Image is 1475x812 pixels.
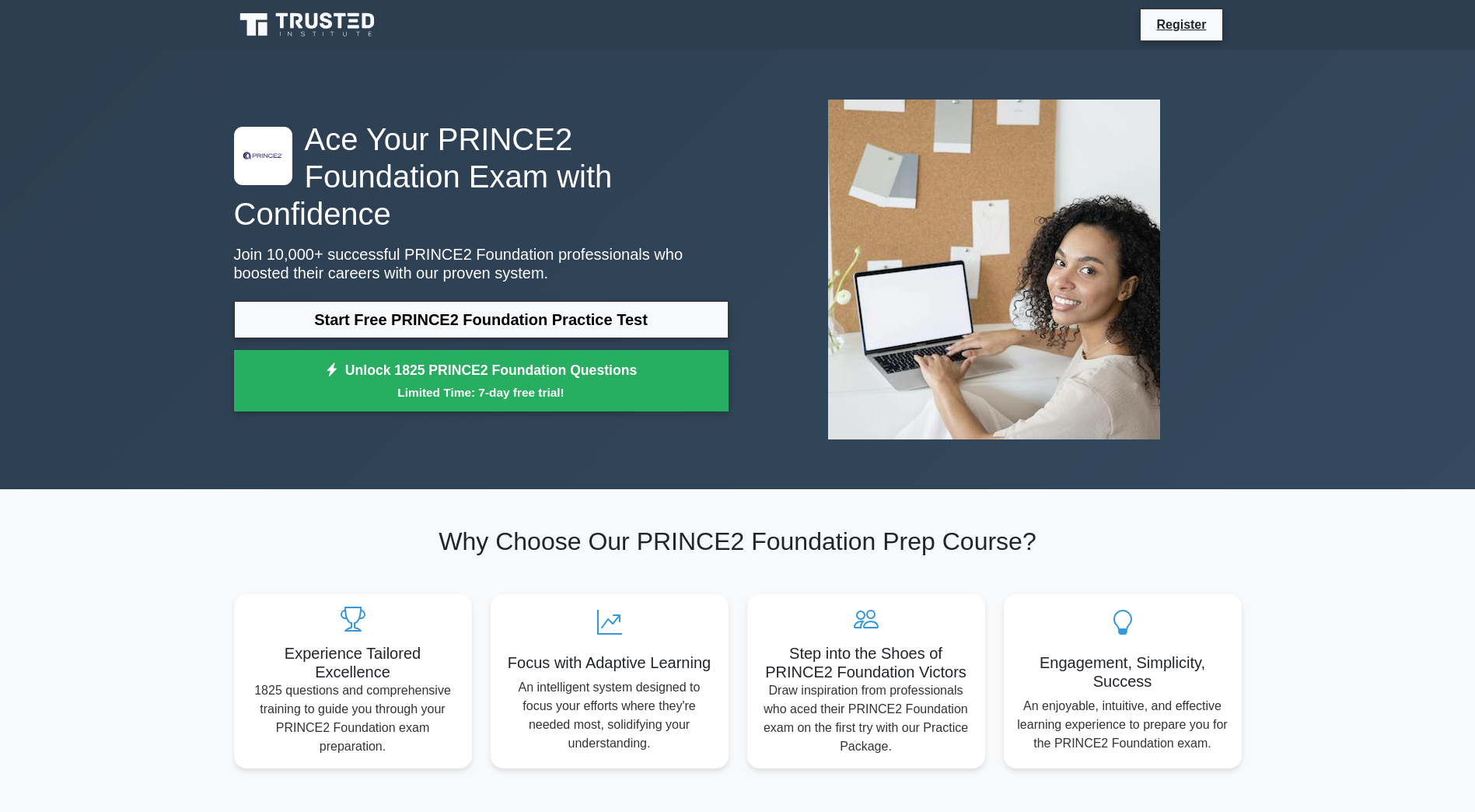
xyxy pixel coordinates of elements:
p: Join 10,000+ successful PRINCE2 Foundation professionals who boosted their careers with our prove... [234,245,729,282]
p: An intelligent system designed to focus your efforts where they're needed most, solidifying your ... [503,678,716,753]
a: Start Free PRINCE2 Foundation Practice Test [234,301,729,338]
small: Limited Time: 7-day free trial! [253,383,709,401]
h5: Focus with Adaptive Learning [503,653,716,672]
h2: Why Choose Our PRINCE2 Foundation Prep Course? [234,527,1242,556]
h1: Ace Your PRINCE2 Foundation Exam with Confidence [234,121,729,233]
p: Draw inspiration from professionals who aced their PRINCE2 Foundation exam on the first try with ... [760,681,973,756]
a: Register [1147,15,1215,34]
a: Unlock 1825 PRINCE2 Foundation QuestionsLimited Time: 7-day free trial! [234,350,729,412]
h5: Experience Tailored Excellence [246,644,460,681]
h5: Engagement, Simplicity, Success [1016,653,1229,691]
h5: Step into the Shoes of PRINCE2 Foundation Victors [760,644,973,681]
p: An enjoyable, intuitive, and effective learning experience to prepare you for the PRINCE2 Foundat... [1016,697,1229,753]
p: 1825 questions and comprehensive training to guide you through your PRINCE2 Foundation exam prepa... [246,681,460,756]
